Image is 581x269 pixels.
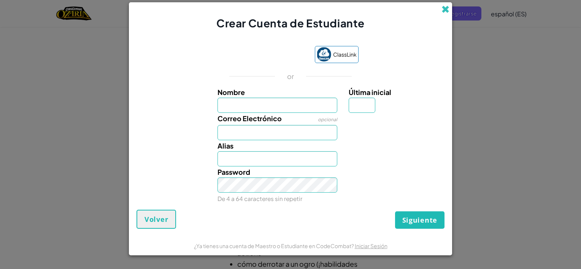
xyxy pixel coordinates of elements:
[217,168,250,176] span: Password
[217,195,302,202] small: De 4 a 64 caracteres sin repetir
[219,47,311,63] iframe: Botón Iniciar sesión con Google
[318,117,337,122] span: opcional
[137,210,176,229] button: Volver
[349,88,391,97] span: Última inicial
[217,88,245,97] span: Nombre
[317,47,331,62] img: classlink-logo-small.png
[402,215,437,225] span: Siguiente
[395,211,444,229] button: Siguiente
[217,114,282,123] span: Correo Electrónico
[144,215,168,224] span: Volver
[216,16,365,30] span: Crear Cuenta de Estudiante
[287,72,294,81] p: or
[355,242,387,249] a: Iniciar Sesión
[333,49,357,60] span: ClassLink
[217,141,233,150] span: Alias
[194,242,355,249] span: ¿Ya tienes una cuenta de Maestro o Estudiante en CodeCombat?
